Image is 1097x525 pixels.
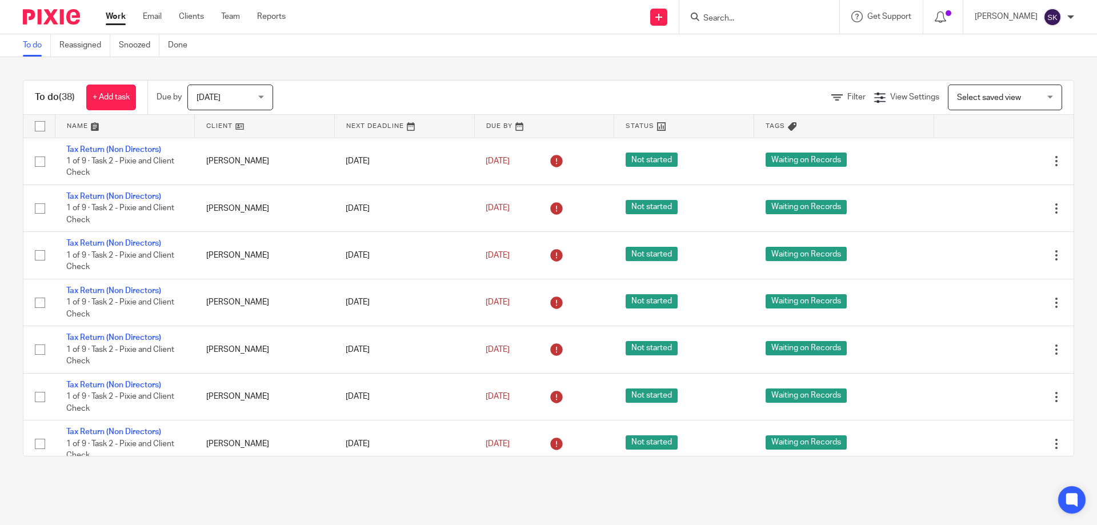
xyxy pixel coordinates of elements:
[66,440,174,460] span: 1 of 9 · Task 2 - Pixie and Client Check
[66,381,161,389] a: Tax Return (Non Directors)
[86,85,136,110] a: + Add task
[334,138,474,185] td: [DATE]
[179,11,204,22] a: Clients
[66,239,161,247] a: Tax Return (Non Directors)
[195,373,335,420] td: [PERSON_NAME]
[59,93,75,102] span: (38)
[626,341,678,355] span: Not started
[66,205,174,225] span: 1 of 9 · Task 2 - Pixie and Client Check
[66,193,161,201] a: Tax Return (Non Directors)
[195,185,335,231] td: [PERSON_NAME]
[59,34,110,57] a: Reassigned
[23,9,80,25] img: Pixie
[847,93,866,101] span: Filter
[334,326,474,373] td: [DATE]
[957,94,1021,102] span: Select saved view
[486,392,510,400] span: [DATE]
[66,392,174,412] span: 1 of 9 · Task 2 - Pixie and Client Check
[195,326,335,373] td: [PERSON_NAME]
[23,34,51,57] a: To do
[106,11,126,22] a: Work
[66,146,161,154] a: Tax Return (Non Directors)
[119,34,159,57] a: Snoozed
[766,341,847,355] span: Waiting on Records
[168,34,196,57] a: Done
[66,298,174,318] span: 1 of 9 · Task 2 - Pixie and Client Check
[66,428,161,436] a: Tax Return (Non Directors)
[197,94,221,102] span: [DATE]
[626,294,678,308] span: Not started
[66,157,174,177] span: 1 of 9 · Task 2 - Pixie and Client Check
[334,420,474,467] td: [DATE]
[626,388,678,403] span: Not started
[766,153,847,167] span: Waiting on Records
[195,138,335,185] td: [PERSON_NAME]
[143,11,162,22] a: Email
[221,11,240,22] a: Team
[766,294,847,308] span: Waiting on Records
[766,123,785,129] span: Tags
[702,14,805,24] input: Search
[766,435,847,450] span: Waiting on Records
[257,11,286,22] a: Reports
[157,91,182,103] p: Due by
[486,298,510,306] span: [DATE]
[626,435,678,450] span: Not started
[334,373,474,420] td: [DATE]
[486,157,510,165] span: [DATE]
[626,200,678,214] span: Not started
[626,247,678,261] span: Not started
[1043,8,1062,26] img: svg%3E
[66,346,174,366] span: 1 of 9 · Task 2 - Pixie and Client Check
[66,287,161,295] a: Tax Return (Non Directors)
[35,91,75,103] h1: To do
[486,251,510,259] span: [DATE]
[195,232,335,279] td: [PERSON_NAME]
[334,185,474,231] td: [DATE]
[486,346,510,354] span: [DATE]
[334,232,474,279] td: [DATE]
[867,13,911,21] span: Get Support
[766,388,847,403] span: Waiting on Records
[486,205,510,213] span: [DATE]
[195,420,335,467] td: [PERSON_NAME]
[66,334,161,342] a: Tax Return (Non Directors)
[975,11,1038,22] p: [PERSON_NAME]
[334,279,474,326] td: [DATE]
[890,93,939,101] span: View Settings
[626,153,678,167] span: Not started
[486,440,510,448] span: [DATE]
[195,279,335,326] td: [PERSON_NAME]
[766,200,847,214] span: Waiting on Records
[766,247,847,261] span: Waiting on Records
[66,251,174,271] span: 1 of 9 · Task 2 - Pixie and Client Check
